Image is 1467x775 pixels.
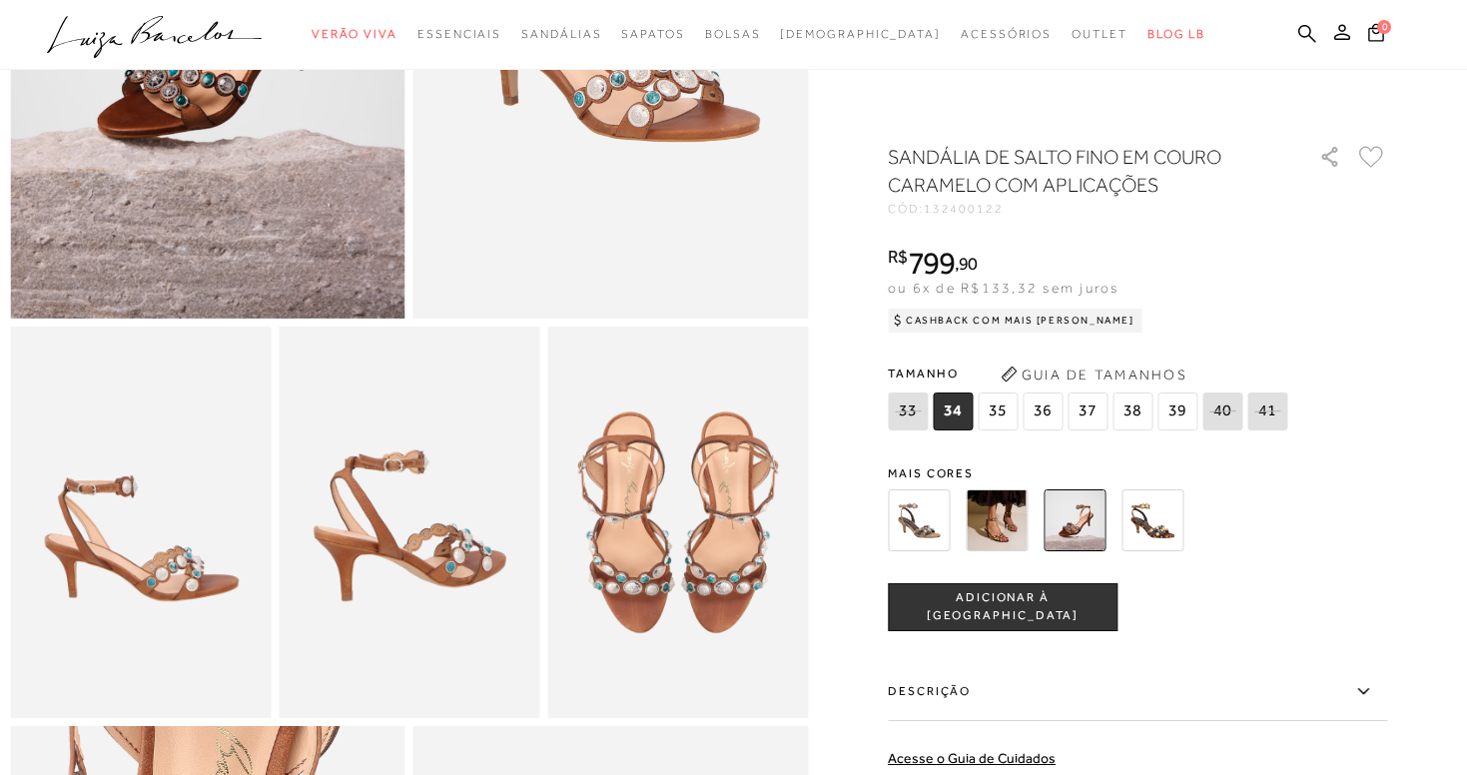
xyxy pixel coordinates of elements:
[1023,392,1063,430] span: 36
[1377,20,1391,34] span: 0
[279,327,539,718] img: image
[780,16,941,53] a: noSubCategoriesText
[924,202,1004,216] span: 132400122
[312,16,397,53] a: categoryNavScreenReaderText
[966,489,1028,551] img: SANDÁLIA DE SALTO FINO EM COURO CAFÉ COM APLICAÇÕES
[1112,392,1152,430] span: 38
[888,392,928,430] span: 33
[978,392,1018,430] span: 35
[312,27,397,41] span: Verão Viva
[888,359,1292,388] span: Tamanho
[621,16,684,53] a: categoryNavScreenReaderText
[888,309,1142,333] div: Cashback com Mais [PERSON_NAME]
[888,203,1287,215] div: CÓD:
[961,27,1052,41] span: Acessórios
[888,663,1387,721] label: Descrição
[888,467,1387,479] span: Mais cores
[1147,16,1205,53] a: BLOG LB
[780,27,941,41] span: [DEMOGRAPHIC_DATA]
[705,27,761,41] span: Bolsas
[1247,392,1287,430] span: 41
[933,392,973,430] span: 34
[1362,22,1390,49] button: 0
[547,327,808,718] img: image
[1044,489,1105,551] img: SANDÁLIA DE SALTO FINO EM COURO CARAMELO COM APLICAÇÕES
[888,750,1056,766] a: Acesse o Guia de Cuidados
[1072,27,1127,41] span: Outlet
[959,253,978,274] span: 90
[994,359,1193,390] button: Guia de Tamanhos
[888,248,908,266] i: R$
[417,27,501,41] span: Essenciais
[1121,489,1183,551] img: SANDÁLIA DE SALTO FINO EM COURO ONÇA COM APLICAÇÕES
[955,255,978,273] i: ,
[1068,392,1107,430] span: 37
[889,589,1116,624] span: ADICIONAR À [GEOGRAPHIC_DATA]
[1072,16,1127,53] a: categoryNavScreenReaderText
[521,27,601,41] span: Sandálias
[1147,27,1205,41] span: BLOG LB
[10,327,271,718] img: image
[1202,392,1242,430] span: 40
[705,16,761,53] a: categoryNavScreenReaderText
[961,16,1052,53] a: categoryNavScreenReaderText
[888,143,1262,199] h1: SANDÁLIA DE SALTO FINO EM COURO CARAMELO COM APLICAÇÕES
[888,280,1118,296] span: ou 6x de R$133,32 sem juros
[908,245,955,281] span: 799
[621,27,684,41] span: Sapatos
[521,16,601,53] a: categoryNavScreenReaderText
[417,16,501,53] a: categoryNavScreenReaderText
[888,489,950,551] img: SANDÁLIA DE SALTO FINO EM CAMURÇA BEGE COM APLICAÇÕES
[888,583,1117,631] button: ADICIONAR À [GEOGRAPHIC_DATA]
[1157,392,1197,430] span: 39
